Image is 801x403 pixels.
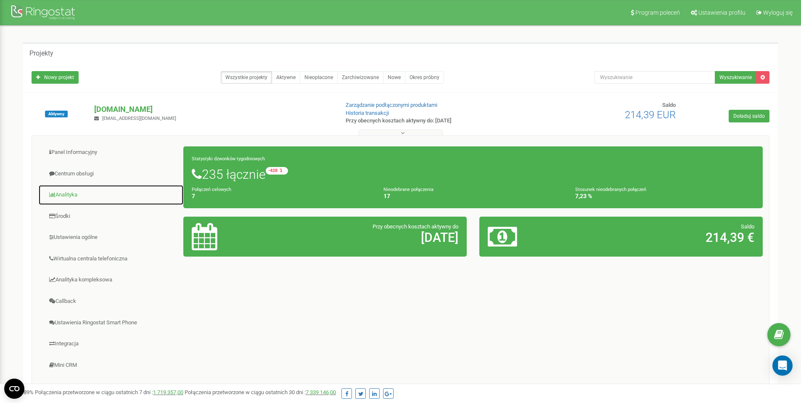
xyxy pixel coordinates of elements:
span: Aktywny [45,111,68,117]
div: Open Intercom Messenger [772,355,793,376]
span: 214,39 EUR [625,109,676,121]
small: -428 [266,167,288,175]
h4: 17 [383,193,563,199]
a: Historia transakcji [346,110,389,116]
a: Integracja [38,334,184,354]
span: Program poleceń [635,9,680,16]
h4: 7,23 % [575,193,754,199]
a: Wirtualna centrala telefoniczna [38,249,184,269]
a: Nowy projekt [32,71,79,84]
a: Call tracking [38,376,184,397]
small: Statystyki dzwonków tygodniowych [192,156,265,162]
span: Wyloguj się [763,9,793,16]
button: Wyszukiwanie [715,71,756,84]
input: Wyszukiwanie [595,71,715,84]
button: Open CMP widget [4,379,24,399]
a: 1 719 357,00 [153,389,183,395]
h1: 235 łącznie [192,167,754,181]
a: Zarchiwizowane [337,71,383,84]
a: Ustawienia ogólne [38,227,184,248]
a: Panel Informacyjny [38,142,184,163]
a: Nieopłacone [300,71,338,84]
a: Mini CRM [38,355,184,376]
a: Wszystkie projekty [221,71,272,84]
a: Aktywne [272,71,300,84]
a: Środki [38,206,184,227]
a: Okres próbny [405,71,444,84]
span: Połączenia przetworzone w ciągu ostatnich 30 dni : [185,389,336,395]
a: Doładuj saldo [729,110,769,122]
a: Centrum obsługi [38,164,184,184]
small: Stosunek nieodebranych połączeń [575,187,646,192]
span: [EMAIL_ADDRESS][DOMAIN_NAME] [102,116,176,121]
p: Przy obecnych kosztach aktywny do: [DATE] [346,117,521,125]
a: Analityka kompleksowa [38,270,184,290]
a: Callback [38,291,184,312]
span: Saldo [662,102,676,108]
h2: [DATE] [285,231,458,244]
small: Nieodebrane połączenia [383,187,434,192]
h2: 214,39 € [581,231,754,244]
span: Saldo [741,223,754,230]
small: Połączeń celowych [192,187,231,192]
h5: Projekty [29,50,53,57]
a: Ustawienia Ringostat Smart Phone [38,313,184,333]
span: Ustawienia profilu [698,9,745,16]
h4: 7 [192,193,371,199]
a: Nowe [383,71,405,84]
p: [DOMAIN_NAME] [94,104,332,115]
a: 7 339 146,00 [306,389,336,395]
span: Przy obecnych kosztach aktywny do [373,223,458,230]
a: Analityka [38,185,184,205]
a: Zarządzanie podłączonymi produktami [346,102,437,108]
span: Połączenia przetworzone w ciągu ostatnich 7 dni : [35,389,183,395]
